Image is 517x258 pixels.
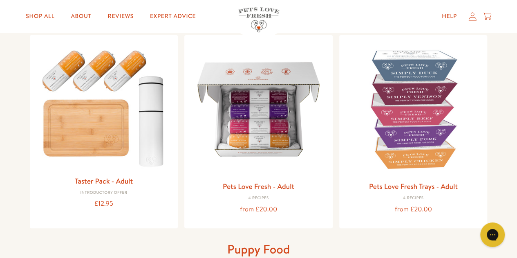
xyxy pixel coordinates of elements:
div: 4 Recipes [346,196,481,201]
a: Shop All [19,8,61,25]
a: Expert Advice [143,8,202,25]
div: £12.95 [36,198,172,209]
a: Pets Love Fresh - Adult [223,181,294,191]
img: Pets Love Fresh Trays - Adult [346,42,481,177]
img: Pets Love Fresh - Adult [191,42,326,177]
a: Pets Love Fresh Trays - Adult [369,181,458,191]
a: Taster Pack - Adult [75,176,133,186]
div: Introductory Offer [36,191,172,195]
h1: Puppy Food [128,241,389,257]
div: 4 Recipes [191,196,326,201]
a: About [64,8,98,25]
img: Taster Pack - Adult [36,42,172,171]
div: from £20.00 [346,204,481,215]
div: from £20.00 [191,204,326,215]
a: Reviews [101,8,140,25]
img: Pets Love Fresh [238,7,279,32]
iframe: Gorgias live chat messenger [476,220,509,250]
a: Help [435,8,463,25]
